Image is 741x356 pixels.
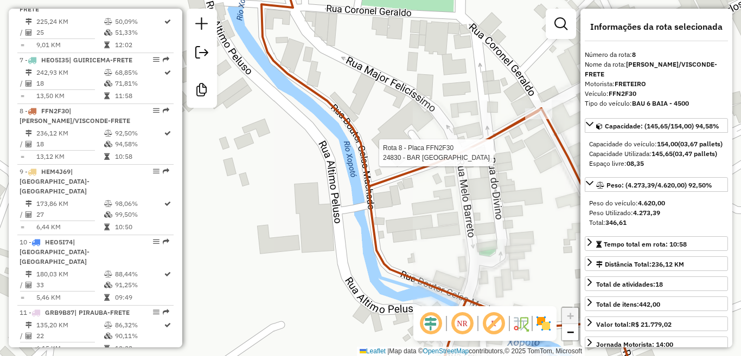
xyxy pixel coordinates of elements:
[163,56,169,63] em: Rota exportada
[41,107,69,115] span: FFN2F30
[589,139,724,149] div: Capacidade do veículo:
[585,336,728,351] a: Jornada Motorista: 14:00
[114,331,163,341] td: 90,11%
[25,322,32,328] i: Distância Total
[114,16,163,27] td: 50,09%
[191,13,213,37] a: Nova sessão e pesquisa
[104,211,112,218] i: % de utilização da cubagem
[562,308,578,324] a: Zoom in
[20,222,25,232] td: =
[25,141,32,147] i: Total de Atividades
[605,218,627,226] strong: 346,61
[585,79,728,89] div: Motorista:
[114,343,163,354] td: 10:32
[104,322,112,328] i: % de utilização do peso
[20,209,25,220] td: /
[191,42,213,66] a: Exportar sessão
[20,280,25,290] td: /
[589,208,724,218] div: Peso Utilizado:
[104,153,110,160] i: Tempo total em rota
[36,280,104,290] td: 33
[567,325,574,339] span: −
[20,78,25,89] td: /
[114,151,163,162] td: 10:58
[387,347,389,355] span: |
[20,40,25,50] td: =
[36,292,104,303] td: 5,46 KM
[585,177,728,192] a: Peso: (4.273,39/4.620,00) 92,50%
[606,181,712,189] span: Peso: (4.273,39/4.620,00) 92,50%
[36,320,104,331] td: 135,20 KM
[36,16,104,27] td: 225,24 KM
[153,107,159,114] em: Opções
[104,200,112,207] i: % de utilização do peso
[20,238,90,266] span: | [GEOGRAPHIC_DATA]-[GEOGRAPHIC_DATA]
[114,139,163,150] td: 94,58%
[36,78,104,89] td: 18
[114,128,163,139] td: 92,50%
[357,347,585,356] div: Map data © contributors,© 2025 TomTom, Microsoft
[45,308,74,316] span: GRB9B87
[36,67,104,78] td: 242,93 KM
[114,78,163,89] td: 71,81%
[104,345,110,352] i: Tempo total em rota
[41,167,71,176] span: HEM4J69
[114,90,163,101] td: 11:58
[550,13,572,35] a: Exibir filtros
[36,151,104,162] td: 13,12 KM
[36,27,104,38] td: 25
[562,324,578,340] a: Zoom out
[114,67,163,78] td: 68,85%
[20,151,25,162] td: =
[605,122,719,130] span: Capacidade: (145,65/154,00) 94,58%
[651,150,673,158] strong: 145,65
[164,69,171,76] i: Rota otimizada
[585,316,728,331] a: Valor total:R$ 21.779,02
[41,56,69,64] span: HEO5I35
[604,240,687,248] span: Tempo total em rota: 10:58
[20,90,25,101] td: =
[25,200,32,207] i: Distância Total
[163,309,169,315] em: Rota exportada
[104,29,112,36] i: % de utilização da cubagem
[657,140,678,148] strong: 154,00
[36,343,104,354] td: 6,15 KM
[20,107,130,125] span: 8 -
[596,280,663,288] span: Total de atividades:
[20,167,90,195] span: | [GEOGRAPHIC_DATA]-[GEOGRAPHIC_DATA]
[633,209,660,217] strong: 4.273,39
[104,42,110,48] i: Tempo total em rota
[164,130,171,137] i: Rota otimizada
[36,40,104,50] td: 9,01 KM
[36,222,104,232] td: 6,44 KM
[104,18,112,25] i: % de utilização do peso
[191,79,213,103] a: Criar modelo
[589,218,724,228] div: Total:
[163,238,169,245] em: Rota exportada
[104,271,112,277] i: % de utilização do peso
[104,80,112,87] i: % de utilização da cubagem
[589,149,724,159] div: Capacidade Utilizada:
[20,27,25,38] td: /
[114,27,163,38] td: 51,33%
[585,60,717,78] strong: [PERSON_NAME]/VISCONDE-FRETE
[104,294,110,301] i: Tempo total em rota
[20,56,132,64] span: 7 -
[114,222,163,232] td: 10:50
[585,22,728,32] h4: Informações da rota selecionada
[164,322,171,328] i: Rota otimizada
[589,199,665,207] span: Peso do veículo:
[114,40,163,50] td: 12:02
[163,107,169,114] em: Rota exportada
[512,315,529,332] img: Fluxo de ruas
[585,276,728,291] a: Total de atividades:18
[25,18,32,25] i: Distância Total
[673,150,717,158] strong: (03,47 pallets)
[535,315,552,332] img: Exibir/Ocultar setores
[153,168,159,174] em: Opções
[153,56,159,63] em: Opções
[25,29,32,36] i: Total de Atividades
[20,238,90,266] span: 10 -
[585,256,728,271] a: Distância Total:236,12 KM
[45,238,73,246] span: HEO5I74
